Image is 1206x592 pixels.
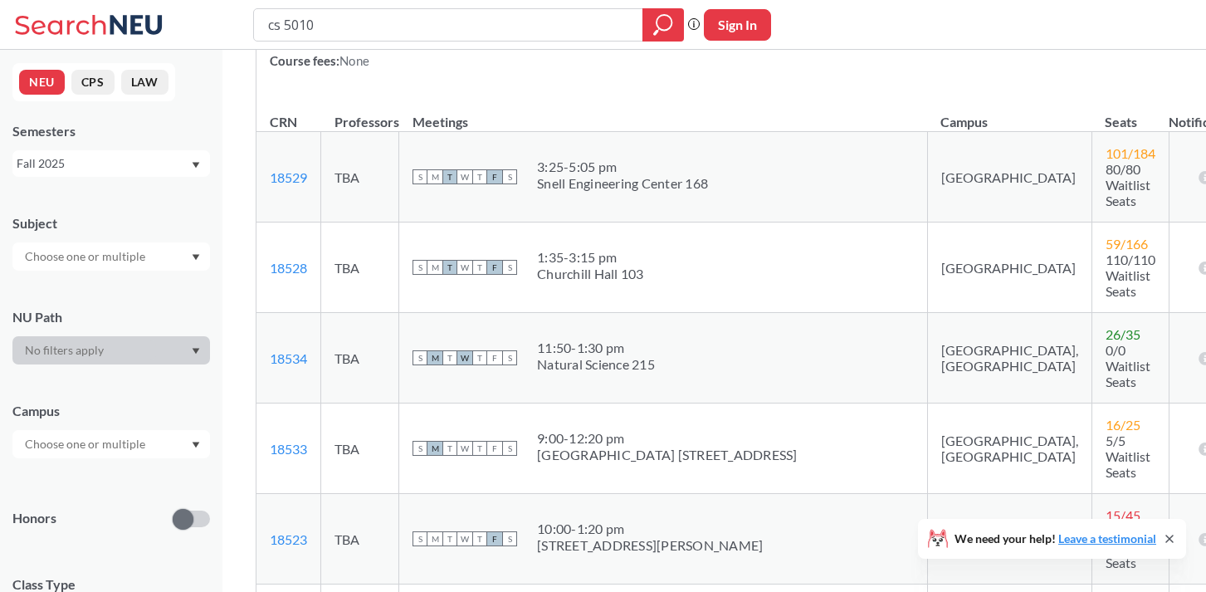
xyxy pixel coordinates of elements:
svg: magnifying glass [653,13,673,37]
th: Meetings [399,96,928,132]
th: Campus [927,96,1091,132]
span: S [413,441,427,456]
span: 26 / 35 [1106,326,1140,342]
div: 1:35 - 3:15 pm [537,249,644,266]
span: M [427,350,442,365]
span: None [339,53,369,68]
span: T [442,169,457,184]
input: Choose one or multiple [17,434,156,454]
td: [GEOGRAPHIC_DATA] [927,132,1091,223]
button: CPS [71,70,115,95]
div: 10:00 - 1:20 pm [537,521,763,537]
svg: Dropdown arrow [192,348,200,355]
div: Natural Science 215 [537,356,655,373]
div: 3:25 - 5:05 pm [537,159,708,175]
span: W [457,531,472,546]
div: Subject [12,214,210,232]
a: 18534 [270,350,307,366]
span: 80/80 Waitlist Seats [1106,161,1150,208]
a: 18529 [270,169,307,185]
div: Fall 2025Dropdown arrow [12,150,210,177]
td: [GEOGRAPHIC_DATA], [GEOGRAPHIC_DATA] [927,404,1091,494]
span: F [487,260,502,275]
svg: Dropdown arrow [192,442,200,448]
span: 110/110 Waitlist Seats [1106,252,1155,299]
span: F [487,169,502,184]
span: S [502,531,517,546]
span: S [413,260,427,275]
span: S [502,169,517,184]
span: T [472,441,487,456]
span: F [487,350,502,365]
input: Class, professor, course number, "phrase" [266,11,631,39]
td: [GEOGRAPHIC_DATA], [GEOGRAPHIC_DATA] [927,494,1091,585]
span: 15 / 45 [1106,507,1140,523]
a: 18523 [270,531,307,547]
button: NEU [19,70,65,95]
span: M [427,260,442,275]
span: T [442,260,457,275]
td: TBA [321,404,399,494]
span: T [442,350,457,365]
div: Semesters [12,122,210,140]
span: S [413,531,427,546]
td: [GEOGRAPHIC_DATA] [927,223,1091,313]
th: Professors [321,96,399,132]
span: 101 / 184 [1106,145,1155,161]
span: T [472,531,487,546]
span: F [487,441,502,456]
button: LAW [121,70,168,95]
svg: Dropdown arrow [192,162,200,169]
div: Dropdown arrow [12,430,210,458]
span: We need your help! [955,533,1156,545]
span: W [457,441,472,456]
div: [STREET_ADDRESS][PERSON_NAME] [537,537,763,554]
span: T [442,441,457,456]
a: Leave a testimonial [1058,531,1156,546]
span: 0/0 Waitlist Seats [1106,342,1150,389]
th: Seats [1091,96,1169,132]
div: magnifying glass [642,8,684,42]
td: TBA [321,132,399,223]
div: Churchill Hall 103 [537,266,644,282]
span: W [457,260,472,275]
span: W [457,169,472,184]
td: TBA [321,494,399,585]
div: NU Path [12,308,210,326]
div: 11:50 - 1:30 pm [537,340,655,356]
a: 18528 [270,260,307,276]
a: 18533 [270,441,307,457]
span: S [502,350,517,365]
span: 5/5 Waitlist Seats [1106,433,1150,480]
span: T [472,260,487,275]
span: T [472,350,487,365]
span: S [413,350,427,365]
span: M [427,169,442,184]
div: 9:00 - 12:20 pm [537,430,798,447]
div: Dropdown arrow [12,336,210,364]
div: [GEOGRAPHIC_DATA] [STREET_ADDRESS] [537,447,798,463]
input: Choose one or multiple [17,247,156,267]
span: 59 / 166 [1106,236,1148,252]
span: S [502,260,517,275]
span: M [427,531,442,546]
td: TBA [321,313,399,404]
span: F [487,531,502,546]
div: Fall 2025 [17,154,190,173]
div: Snell Engineering Center 168 [537,175,708,192]
span: S [413,169,427,184]
div: CRN [270,113,297,131]
span: T [442,531,457,546]
div: Dropdown arrow [12,242,210,271]
div: Campus [12,402,210,420]
td: TBA [321,223,399,313]
span: 16 / 25 [1106,417,1140,433]
td: [GEOGRAPHIC_DATA], [GEOGRAPHIC_DATA] [927,313,1091,404]
button: Sign In [704,9,771,41]
span: W [457,350,472,365]
span: S [502,441,517,456]
p: Honors [12,509,56,528]
svg: Dropdown arrow [192,254,200,261]
span: T [472,169,487,184]
span: M [427,441,442,456]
